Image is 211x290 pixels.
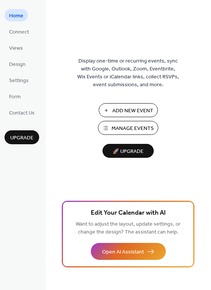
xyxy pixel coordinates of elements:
[77,57,179,89] span: Display one-time or recurring events, sync with Google, Outlook, Zoom, Eventbrite, Wix Events or ...
[112,125,154,133] span: Manage Events
[5,9,28,21] a: Home
[10,134,34,142] span: Upgrade
[99,103,158,117] button: Add New Event
[5,130,39,144] button: Upgrade
[5,41,28,54] a: Views
[9,28,29,36] span: Connect
[5,58,30,70] a: Design
[5,90,25,102] a: Form
[9,93,21,101] span: Form
[112,107,153,115] span: Add New Event
[5,25,34,38] a: Connect
[9,61,26,69] span: Design
[91,243,166,260] button: Open AI Assistant
[5,106,39,119] a: Contact Us
[76,219,180,237] span: Want to adjust the layout, update settings, or change the design? The assistant can help.
[107,147,149,157] span: 🚀 Upgrade
[102,248,144,256] span: Open AI Assistant
[102,144,154,158] button: 🚀 Upgrade
[91,208,166,218] span: Edit Your Calendar with AI
[98,121,158,135] button: Manage Events
[9,12,23,20] span: Home
[9,109,35,117] span: Contact Us
[9,77,29,85] span: Settings
[9,44,23,52] span: Views
[5,74,33,86] a: Settings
